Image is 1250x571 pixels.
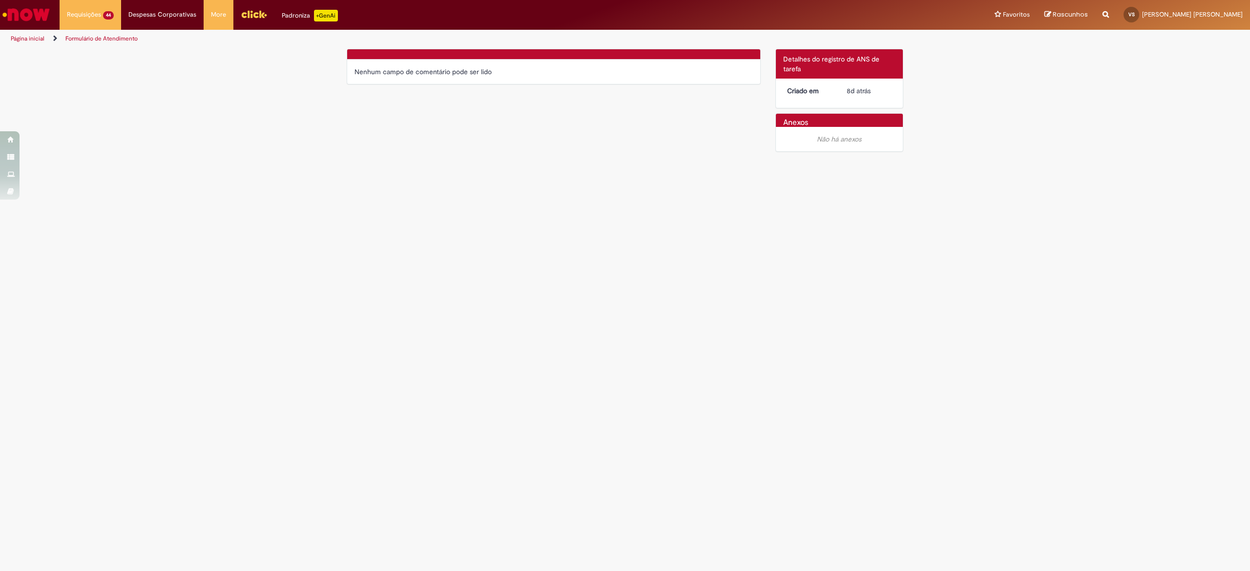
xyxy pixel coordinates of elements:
span: Despesas Corporativas [128,10,196,20]
span: VS [1128,11,1135,18]
time: 23/09/2025 16:48:38 [847,86,871,95]
div: Nenhum campo de comentário pode ser lido [354,67,753,77]
h2: Anexos [783,119,808,127]
span: Requisições [67,10,101,20]
img: click_logo_yellow_360x200.png [241,7,267,21]
span: 44 [103,11,114,20]
span: Rascunhos [1053,10,1088,19]
span: 8d atrás [847,86,871,95]
span: More [211,10,226,20]
a: Rascunhos [1044,10,1088,20]
ul: Trilhas de página [7,30,826,48]
img: ServiceNow [1,5,51,24]
dt: Criado em [780,86,840,96]
span: [PERSON_NAME] [PERSON_NAME] [1142,10,1243,19]
a: Página inicial [11,35,44,42]
div: 23/09/2025 16:48:38 [847,86,892,96]
p: +GenAi [314,10,338,21]
span: Detalhes do registro de ANS de tarefa [783,55,879,73]
div: Padroniza [282,10,338,21]
em: Não há anexos [817,135,861,143]
span: Favoritos [1003,10,1030,20]
a: Formulário de Atendimento [65,35,138,42]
